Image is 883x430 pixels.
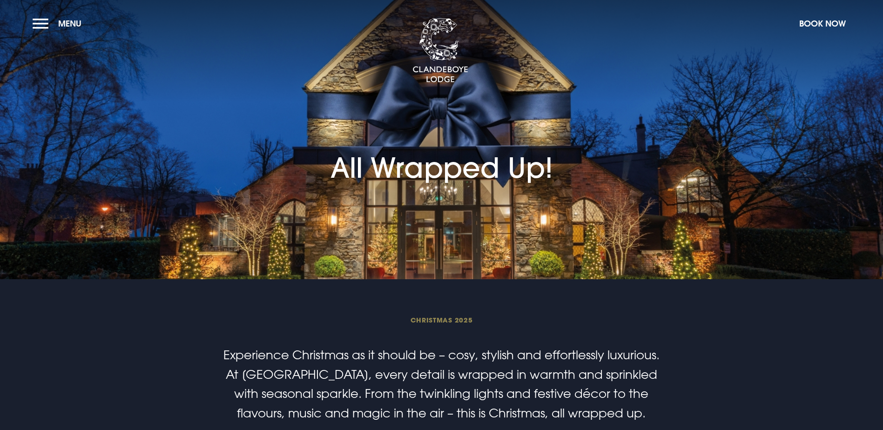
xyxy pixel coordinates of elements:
[58,18,81,29] span: Menu
[220,345,663,423] p: Experience Christmas as it should be – cosy, stylish and effortlessly luxurious. At [GEOGRAPHIC_D...
[330,100,553,185] h1: All Wrapped Up!
[795,13,850,34] button: Book Now
[220,316,663,324] span: Christmas 2025
[33,13,86,34] button: Menu
[412,18,468,83] img: Clandeboye Lodge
